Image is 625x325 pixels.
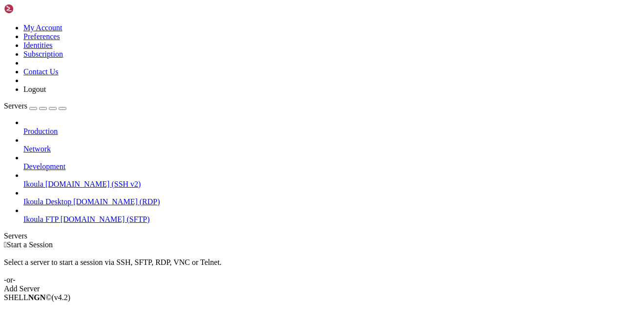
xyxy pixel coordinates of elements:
b: NGN [28,293,46,302]
li: Production [23,118,621,136]
li: Ikoula [DOMAIN_NAME] (SSH v2) [23,171,621,189]
li: Network [23,136,621,153]
a: Subscription [23,50,63,58]
span: Development [23,162,65,171]
a: Production [23,127,621,136]
a: Network [23,145,621,153]
span: Ikoula Desktop [23,197,71,206]
a: Preferences [23,32,60,41]
span: Servers [4,102,27,110]
a: My Account [23,23,62,32]
a: Identities [23,41,53,49]
span: [DOMAIN_NAME] (SFTP) [61,215,150,223]
span: Network [23,145,51,153]
li: Ikoula FTP [DOMAIN_NAME] (SFTP) [23,206,621,224]
span: [DOMAIN_NAME] (RDP) [73,197,160,206]
div: Servers [4,232,621,240]
span: SHELL © [4,293,70,302]
a: Development [23,162,621,171]
span: Start a Session [7,240,53,249]
a: Contact Us [23,67,59,76]
span: Ikoula [23,180,43,188]
a: Ikoula Desktop [DOMAIN_NAME] (RDP) [23,197,621,206]
span: Production [23,127,58,135]
span:  [4,240,7,249]
a: Ikoula [DOMAIN_NAME] (SSH v2) [23,180,621,189]
div: Select a server to start a session via SSH, SFTP, RDP, VNC or Telnet. -or- [4,249,621,284]
a: Ikoula FTP [DOMAIN_NAME] (SFTP) [23,215,621,224]
li: Development [23,153,621,171]
img: Shellngn [4,4,60,14]
span: Ikoula FTP [23,215,59,223]
div: Add Server [4,284,621,293]
li: Ikoula Desktop [DOMAIN_NAME] (RDP) [23,189,621,206]
a: Logout [23,85,46,93]
a: Servers [4,102,66,110]
span: 4.2.0 [52,293,71,302]
span: [DOMAIN_NAME] (SSH v2) [45,180,141,188]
